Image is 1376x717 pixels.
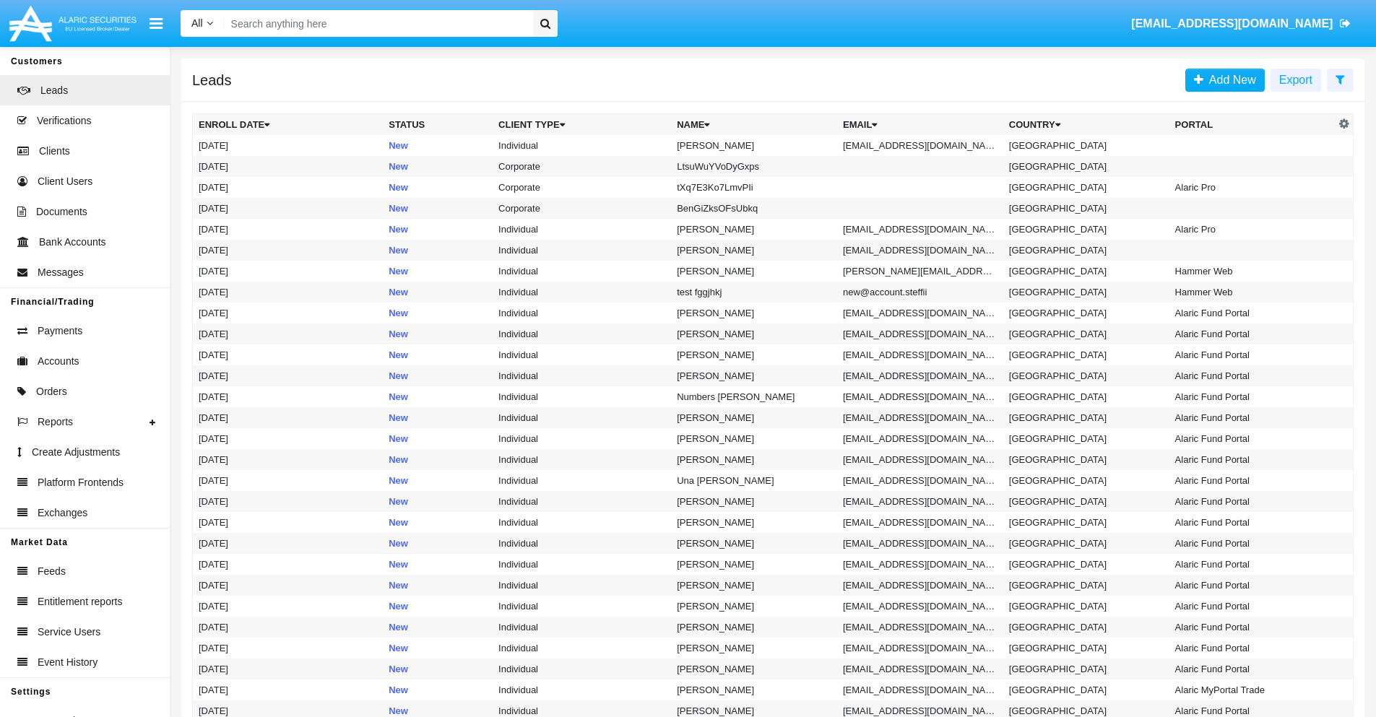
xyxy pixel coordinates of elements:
td: [EMAIL_ADDRESS][DOMAIN_NAME] [837,596,1003,617]
td: [EMAIL_ADDRESS][DOMAIN_NAME] [837,659,1003,679]
td: [GEOGRAPHIC_DATA] [1003,533,1169,554]
td: [EMAIL_ADDRESS][DOMAIN_NAME] [837,533,1003,554]
td: [PERSON_NAME] [671,533,837,554]
td: [DATE] [193,638,384,659]
td: Alaric Fund Portal [1169,638,1336,659]
td: Alaric Fund Portal [1169,575,1336,596]
th: Client Type [493,114,671,136]
td: [DATE] [193,323,384,344]
td: New [383,596,493,617]
td: [GEOGRAPHIC_DATA] [1003,198,1169,219]
td: Individual [493,240,671,261]
td: Individual [493,344,671,365]
span: Create Adjustments [32,445,120,460]
th: Portal [1169,114,1336,136]
td: New [383,261,493,282]
span: Leads [40,83,68,98]
td: new@account.steffii [837,282,1003,303]
td: [EMAIL_ADDRESS][DOMAIN_NAME] [837,428,1003,449]
td: Corporate [493,156,671,177]
td: [GEOGRAPHIC_DATA] [1003,156,1169,177]
td: Individual [493,533,671,554]
td: New [383,491,493,512]
td: New [383,428,493,449]
td: [EMAIL_ADDRESS][DOMAIN_NAME] [837,512,1003,533]
td: Individual [493,219,671,240]
td: [PERSON_NAME] [671,659,837,679]
th: Email [837,114,1003,136]
span: Messages [38,265,84,280]
th: Status [383,114,493,136]
td: Alaric Fund Portal [1169,344,1336,365]
td: Una [PERSON_NAME] [671,470,837,491]
span: Clients [39,144,70,159]
td: [DATE] [193,512,384,533]
td: Alaric Fund Portal [1169,470,1336,491]
td: Individual [493,617,671,638]
td: New [383,554,493,575]
th: Name [671,114,837,136]
td: [GEOGRAPHIC_DATA] [1003,407,1169,428]
td: Numbers [PERSON_NAME] [671,386,837,407]
span: Accounts [38,354,79,369]
td: New [383,449,493,470]
span: Export [1279,74,1312,86]
td: [DATE] [193,470,384,491]
td: [DATE] [193,596,384,617]
td: [PERSON_NAME] [671,491,837,512]
td: New [383,512,493,533]
td: test fggjhkj [671,282,837,303]
td: Alaric MyPortal Trade [1169,679,1336,700]
td: Individual [493,386,671,407]
td: New [383,177,493,198]
span: Feeds [38,564,66,579]
span: Orders [36,384,67,399]
td: Alaric Pro [1169,219,1336,240]
td: New [383,303,493,323]
td: Individual [493,261,671,282]
td: [DATE] [193,554,384,575]
td: [PERSON_NAME] [671,575,837,596]
td: [EMAIL_ADDRESS][DOMAIN_NAME] [837,638,1003,659]
td: Alaric Fund Portal [1169,533,1336,554]
td: Individual [493,407,671,428]
td: Individual [493,554,671,575]
td: [GEOGRAPHIC_DATA] [1003,240,1169,261]
td: [DATE] [193,533,384,554]
td: [GEOGRAPHIC_DATA] [1003,596,1169,617]
td: [DATE] [193,303,384,323]
td: [GEOGRAPHIC_DATA] [1003,575,1169,596]
td: [GEOGRAPHIC_DATA] [1003,428,1169,449]
td: [EMAIL_ADDRESS][DOMAIN_NAME] [837,554,1003,575]
td: [DATE] [193,386,384,407]
td: Alaric Fund Portal [1169,303,1336,323]
td: Alaric Fund Portal [1169,659,1336,679]
a: All [181,16,224,31]
td: Hammer Web [1169,261,1336,282]
td: [DATE] [193,156,384,177]
td: Alaric Fund Portal [1169,617,1336,638]
td: [EMAIL_ADDRESS][DOMAIN_NAME] [837,303,1003,323]
td: [EMAIL_ADDRESS][DOMAIN_NAME] [837,617,1003,638]
td: New [383,198,493,219]
td: Individual [493,428,671,449]
td: [GEOGRAPHIC_DATA] [1003,617,1169,638]
td: [PERSON_NAME] [671,428,837,449]
span: Verifications [37,113,91,129]
td: [DATE] [193,135,384,156]
span: Payments [38,323,82,339]
td: [GEOGRAPHIC_DATA] [1003,219,1169,240]
td: Individual [493,575,671,596]
td: [PERSON_NAME] [671,240,837,261]
td: [GEOGRAPHIC_DATA] [1003,261,1169,282]
td: [EMAIL_ADDRESS][DOMAIN_NAME] [837,470,1003,491]
td: [PERSON_NAME][EMAIL_ADDRESS] [837,261,1003,282]
td: [PERSON_NAME] [671,344,837,365]
td: [GEOGRAPHIC_DATA] [1003,365,1169,386]
td: Alaric Fund Portal [1169,596,1336,617]
td: [EMAIL_ADDRESS][DOMAIN_NAME] [837,575,1003,596]
td: [DATE] [193,177,384,198]
td: [GEOGRAPHIC_DATA] [1003,449,1169,470]
td: [DATE] [193,261,384,282]
h5: Leads [192,74,232,86]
